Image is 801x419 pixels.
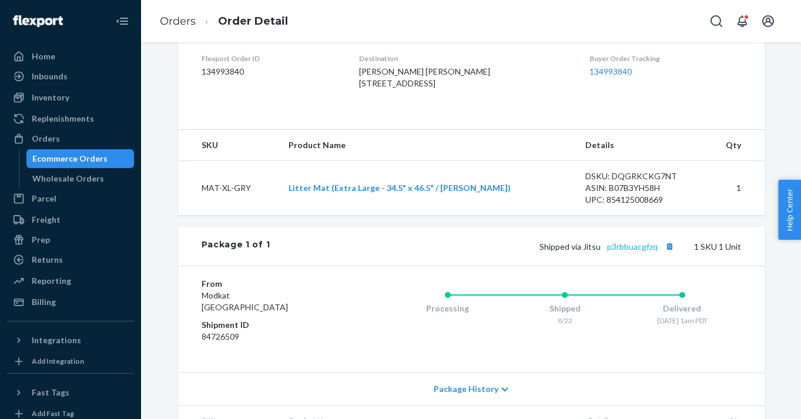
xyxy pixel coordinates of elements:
button: Help Center [778,180,801,240]
a: Replenishments [7,109,134,128]
span: Modkat [GEOGRAPHIC_DATA] [202,290,288,312]
div: Delivered [624,303,741,314]
div: Reporting [32,275,71,287]
dd: 134993840 [202,66,340,78]
div: Inventory [32,92,69,103]
div: UPC: 854125008669 [585,194,696,206]
a: Order Detail [218,15,288,28]
div: Billing [32,296,56,308]
a: Returns [7,250,134,269]
th: SKU [178,130,279,161]
dt: Destination [359,53,571,63]
button: Open notifications [730,9,754,33]
div: Home [32,51,55,62]
dt: From [202,278,342,290]
div: Wholesale Orders [32,173,104,185]
div: Prep [32,234,50,246]
a: p3rbbuacgfzq [607,242,658,252]
a: 134993840 [589,66,632,76]
div: Fast Tags [32,387,69,398]
dt: Shipment ID [202,319,342,331]
div: Inbounds [32,71,68,82]
button: Close Navigation [110,9,134,33]
div: Package 1 of 1 [202,239,270,254]
a: Freight [7,210,134,229]
div: Orders [32,133,60,145]
th: Details [576,130,705,161]
button: Copy tracking number [662,239,678,254]
button: Open account menu [756,9,780,33]
a: Orders [7,129,134,148]
span: [PERSON_NAME] [PERSON_NAME] [STREET_ADDRESS] [359,66,490,88]
a: Prep [7,230,134,249]
div: Shipped [506,303,624,314]
td: 1 [705,161,764,216]
span: Shipped via Jitsu [539,242,678,252]
div: ASIN: B07B3YH58H [585,182,696,194]
dt: Buyer Order Tracking [589,53,740,63]
div: Parcel [32,193,56,205]
a: Reporting [7,271,134,290]
div: 8/22 [506,316,624,326]
a: Parcel [7,189,134,208]
span: Package History [434,383,498,395]
div: Add Integration [32,356,84,366]
div: DSKU: DQGRKCKG7NT [585,170,696,182]
a: Ecommerce Orders [26,149,135,168]
th: Product Name [279,130,576,161]
div: 1 SKU 1 Unit [270,239,740,254]
div: Add Fast Tag [32,408,74,418]
dt: Flexport Order ID [202,53,340,63]
a: Wholesale Orders [26,169,135,188]
div: Processing [389,303,507,314]
div: Ecommerce Orders [32,153,108,165]
th: Qty [705,130,764,161]
a: Inbounds [7,67,134,86]
ol: breadcrumbs [150,4,297,39]
button: Fast Tags [7,383,134,402]
div: Replenishments [32,113,94,125]
a: Litter Mat (Extra Large - 34.5" x 46.5" / [PERSON_NAME]) [289,183,511,193]
a: Add Integration [7,354,134,368]
div: [DATE] 1am PDT [624,316,741,326]
button: Open Search Box [705,9,728,33]
div: Returns [32,254,63,266]
td: MAT-XL-GRY [178,161,279,216]
a: Billing [7,293,134,311]
a: Orders [160,15,196,28]
a: Home [7,47,134,66]
dd: 84726509 [202,331,342,343]
img: Flexport logo [13,15,63,27]
div: Integrations [32,334,81,346]
div: Freight [32,214,61,226]
a: Inventory [7,88,134,107]
button: Integrations [7,331,134,350]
